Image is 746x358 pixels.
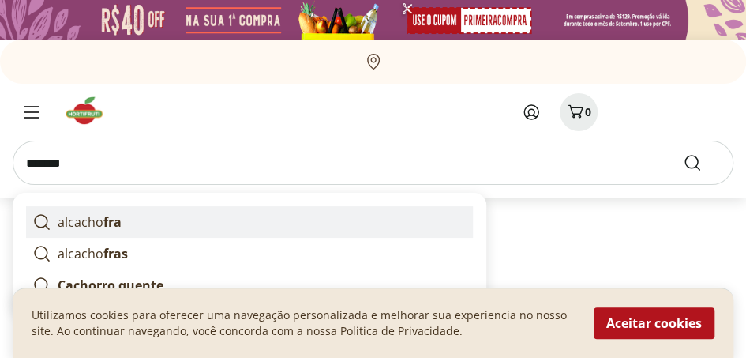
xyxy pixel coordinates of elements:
a: alcachofra [26,206,473,238]
p: alcacho [58,213,122,232]
span: 0 [585,104,591,119]
strong: fras [103,245,128,262]
button: Menu [13,93,51,131]
a: alcachofras [26,238,473,269]
strong: Cachorro quente [58,277,163,294]
button: Submit Search [683,153,721,172]
input: search [13,141,733,185]
img: Hortifruti [63,95,116,126]
p: Utilizamos cookies para oferecer uma navegação personalizada e melhorar sua experiencia no nosso ... [32,307,575,339]
button: Carrinho [560,93,598,131]
strong: fra [103,213,122,231]
a: Cachorro quente [26,269,473,301]
p: alcacho [58,244,128,263]
button: Aceitar cookies [594,307,714,339]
